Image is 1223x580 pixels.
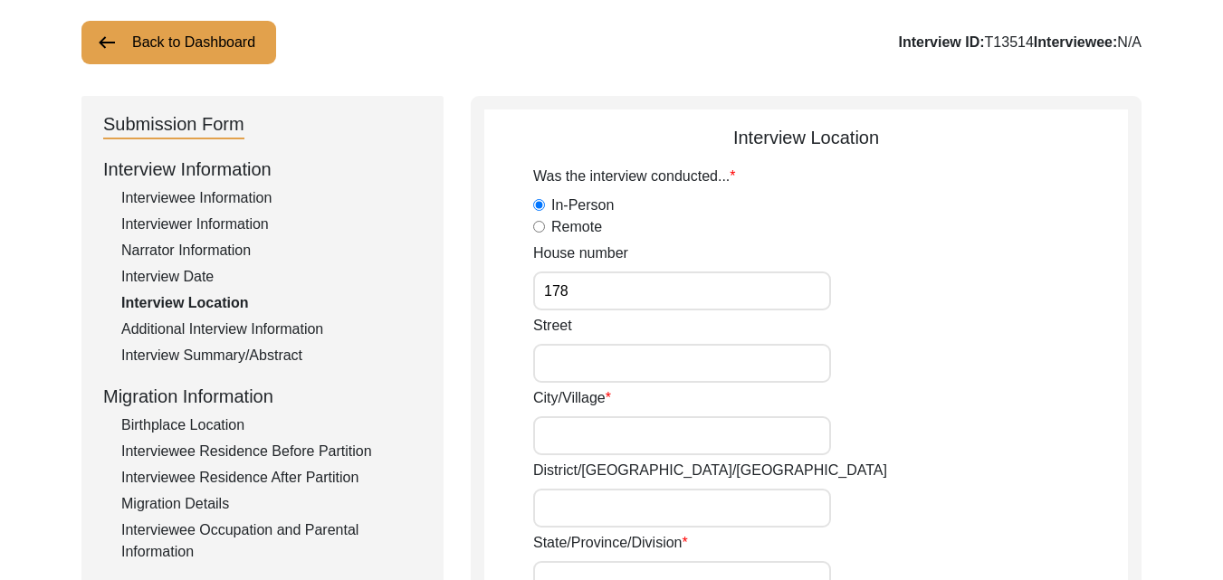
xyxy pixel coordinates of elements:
img: arrow-left.png [96,32,118,53]
label: In-Person [551,195,614,216]
div: Birthplace Location [121,414,422,436]
div: Interview Location [484,124,1128,151]
label: Remote [551,216,602,238]
div: T13514 N/A [898,32,1142,53]
b: Interviewee: [1034,34,1117,50]
label: Street [533,315,572,337]
div: Migration Information [103,383,422,410]
div: Interview Date [121,266,422,288]
label: Was the interview conducted... [533,166,736,187]
div: Migration Details [121,493,422,515]
div: Interviewee Residence After Partition [121,467,422,489]
div: Interview Information [103,156,422,183]
button: Back to Dashboard [81,21,276,64]
div: Interviewee Occupation and Parental Information [121,519,422,563]
div: Additional Interview Information [121,319,422,340]
div: Submission Form [103,110,244,139]
label: City/Village [533,387,611,409]
label: District/[GEOGRAPHIC_DATA]/[GEOGRAPHIC_DATA] [533,460,887,481]
div: Interviewee Residence Before Partition [121,441,422,462]
b: Interview ID: [898,34,984,50]
div: Interviewer Information [121,214,422,235]
div: Narrator Information [121,240,422,261]
div: Interview Summary/Abstract [121,345,422,366]
label: State/Province/Division [533,532,688,554]
div: Interview Location [121,292,422,314]
label: House number [533,242,628,264]
div: Interviewee Information [121,187,422,209]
